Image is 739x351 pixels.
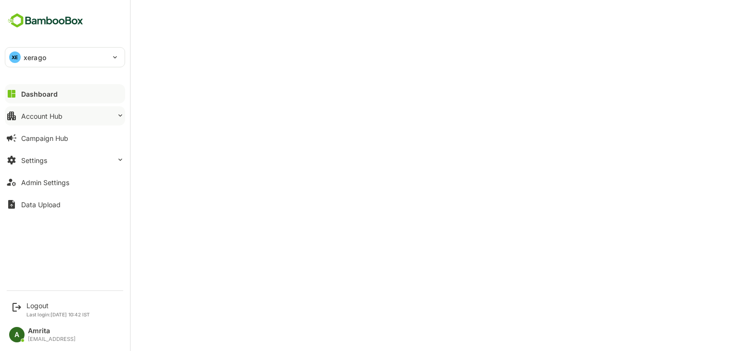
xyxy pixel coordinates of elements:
div: Amrita [28,327,76,335]
div: Logout [26,301,90,310]
button: Account Hub [5,106,125,125]
div: Admin Settings [21,178,69,187]
div: Data Upload [21,201,61,209]
div: Account Hub [21,112,63,120]
div: XE [9,51,21,63]
button: Admin Settings [5,173,125,192]
div: Dashboard [21,90,58,98]
p: xerago [24,52,46,63]
button: Dashboard [5,84,125,103]
button: Data Upload [5,195,125,214]
div: [EMAIL_ADDRESS] [28,336,76,342]
button: Campaign Hub [5,128,125,148]
button: Settings [5,150,125,170]
img: BambooboxFullLogoMark.5f36c76dfaba33ec1ec1367b70bb1252.svg [5,12,86,30]
div: Campaign Hub [21,134,68,142]
p: Last login: [DATE] 10:42 IST [26,312,90,317]
div: XExerago [5,48,125,67]
div: Settings [21,156,47,164]
div: A [9,327,25,342]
